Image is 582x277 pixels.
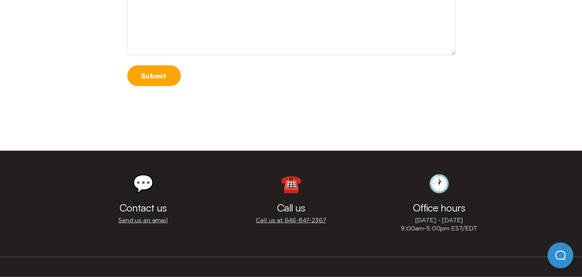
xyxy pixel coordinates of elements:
[428,175,450,192] div: 🕐
[127,65,181,86] a: Submit
[401,216,477,233] p: [DATE] - [DATE] 9:00am-5:00pm EST/EDT
[547,243,573,268] iframe: Help Scout Beacon - Open
[132,175,154,192] div: 💬
[256,216,326,224] a: Call us at 646‍-847‍-2367
[118,216,167,224] a: Send us an email
[280,175,302,192] div: ☎️
[277,202,305,213] h3: Call us
[120,202,167,213] h3: Contact us
[413,202,466,213] h3: Office hours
